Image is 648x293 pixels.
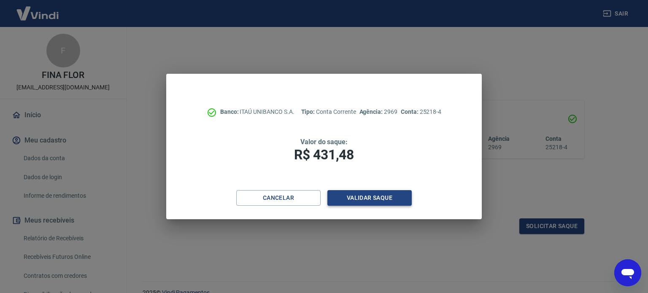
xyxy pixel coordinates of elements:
iframe: Botão para abrir a janela de mensagens [614,259,641,286]
span: Valor do saque: [300,138,348,146]
p: 25218-4 [401,108,441,116]
button: Validar saque [327,190,412,206]
p: Conta Corrente [301,108,356,116]
p: 2969 [359,108,397,116]
span: Banco: [220,108,240,115]
span: Tipo: [301,108,316,115]
span: Agência: [359,108,384,115]
p: ITAÚ UNIBANCO S.A. [220,108,294,116]
button: Cancelar [236,190,321,206]
span: R$ 431,48 [294,147,354,163]
span: Conta: [401,108,420,115]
